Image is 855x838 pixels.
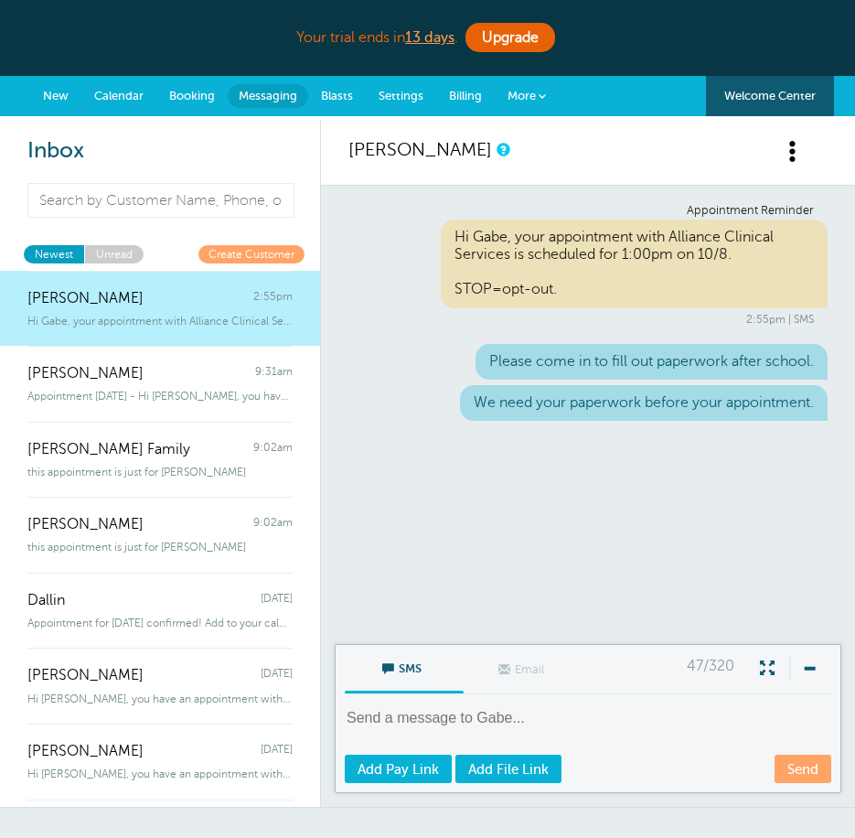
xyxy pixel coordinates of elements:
a: Upgrade [465,23,555,52]
a: Unread [84,245,144,263]
div: We need your paperwork before your appointment. [460,385,828,421]
span: New [43,89,69,102]
div: Your trial ends in . [21,18,833,58]
span: Appointment [DATE] - Hi [PERSON_NAME], you have an appointment with Alliance Clinical Services [D... [27,390,293,403]
span: [PERSON_NAME] [27,365,144,382]
span: Calendar [94,89,144,102]
span: [DATE] [261,592,293,609]
span: 47/320 [687,658,734,675]
span: Email [477,646,569,690]
a: More [495,76,559,117]
a: Messaging [228,84,308,108]
span: 9:31am [255,365,293,382]
a: Send [775,755,831,783]
span: Add Pay Link [358,762,439,777]
a: 13 days [405,29,454,46]
div: Appointment Reminder [362,204,814,218]
span: More [508,89,536,102]
span: Add File Link [468,762,549,777]
span: Appointment for [DATE] confirmed! Add to your calendar: goreminde [27,617,293,629]
a: Newest [24,245,84,263]
span: Hi Gabe, your appointment with Alliance Clinical Services is scheduled for [27,315,293,328]
span: [PERSON_NAME] [27,667,144,684]
a: This is a history of all communications between GoReminders and your customer. [497,144,508,156]
span: [PERSON_NAME] [27,743,144,760]
a: Welcome Center [706,76,834,116]
span: [DATE] [261,667,293,684]
a: Billing [436,76,495,116]
a: Calendar [81,76,156,116]
span: Blasts [321,89,353,102]
a: Settings [366,76,436,116]
span: Hi [PERSON_NAME], you have an appointment with Alliance Clinical Services [DATE] a [27,693,293,705]
span: [PERSON_NAME] [27,516,144,533]
a: Add File Link [455,755,561,783]
span: [PERSON_NAME] [27,290,144,307]
span: [PERSON_NAME] Family [27,441,190,458]
a: Create Customer [198,245,305,263]
div: Hi Gabe, your appointment with Alliance Clinical Services is scheduled for 1:00pm on 10/8. STOP=o... [441,220,828,308]
span: Booking [169,89,215,102]
a: [PERSON_NAME] [348,139,492,160]
span: 2:55pm [253,290,293,307]
input: Search by Customer Name, Phone, or Email [27,183,294,218]
span: SMS [358,645,450,689]
span: 9:02am [253,441,293,458]
span: 9:02am [253,516,293,533]
a: New [30,76,81,116]
span: this appointment is just for [PERSON_NAME] [27,466,246,478]
span: Billing [449,89,482,102]
a: Add Pay Link [345,755,452,783]
div: Please come in to fill out paperwork after school. [476,344,828,380]
span: [DATE] [261,743,293,760]
a: Blasts [308,76,366,116]
span: Messaging [239,89,297,102]
h2: Inbox [27,138,293,165]
a: Booking [156,76,228,116]
span: Settings [379,89,423,102]
span: this appointment is just for [PERSON_NAME] [27,541,246,553]
span: Dallin [27,592,65,609]
div: 2:55pm | SMS [362,313,814,326]
span: Hi [PERSON_NAME], you have an appointment with Alliance Clinical Services [DATE] at [27,768,293,780]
